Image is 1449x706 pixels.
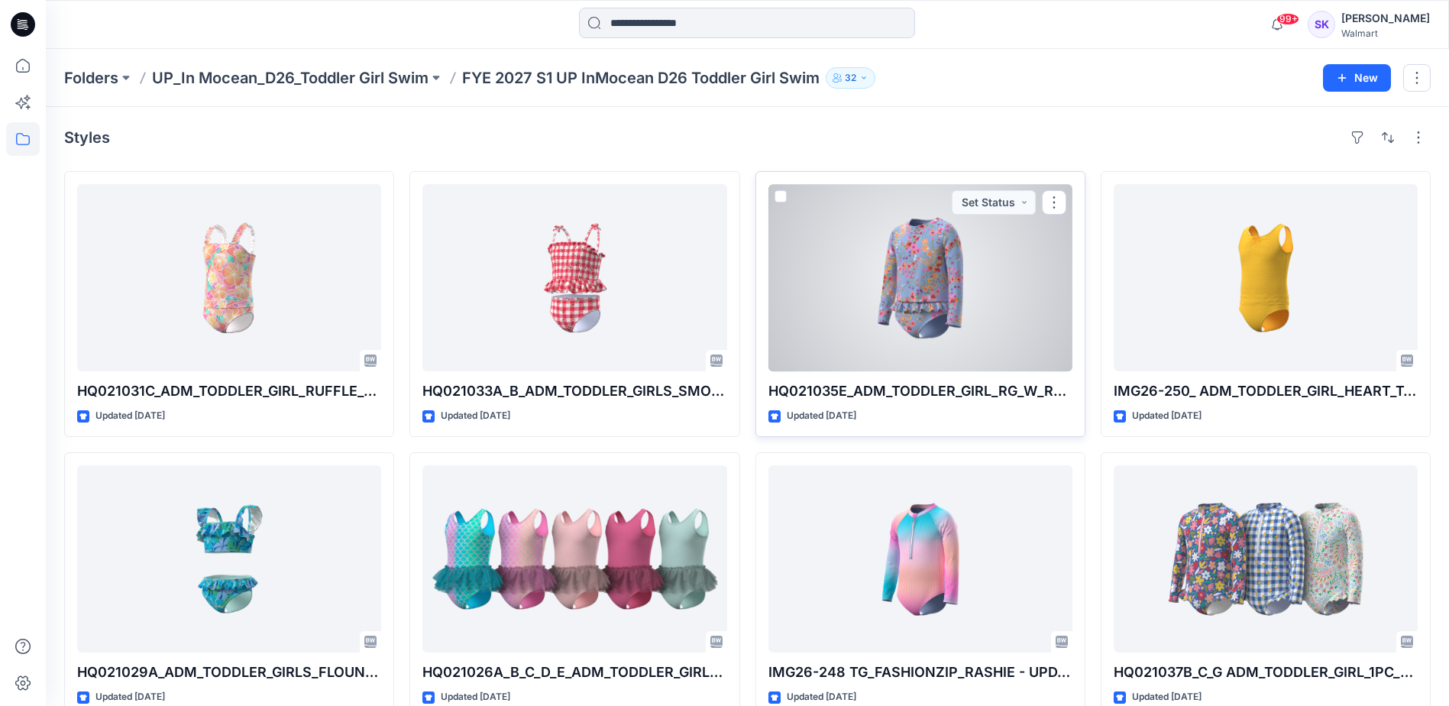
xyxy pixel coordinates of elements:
[422,465,726,653] a: HQ021026A_B_C_D_E_ADM_TODDLER_GIRLS_TUTU_ONE_PIECE
[787,408,856,424] p: Updated [DATE]
[1114,662,1418,683] p: HQ021037B_C_G ADM_TODDLER_GIRL_1PC_RG_WITH_LEG_RUFFLE
[768,381,1072,402] p: HQ021035E_ADM_TODDLER_GIRL_RG_W_RUFFLE_BOTTOM
[462,67,820,89] p: FYE 2027 S1 UP InMocean D26 Toddler Girl Swim
[422,184,726,371] a: HQ021033A_B_ADM_TODDLER_GIRLS_SMOCKED_MIDKINI
[768,184,1072,371] a: HQ021035E_ADM_TODDLER_GIRL_RG_W_RUFFLE_BOTTOM
[441,689,510,705] p: Updated [DATE]
[768,662,1072,683] p: IMG26-248 TG_FASHIONZIP_RASHIE - UPDATED
[77,381,381,402] p: HQ021031C_ADM_TODDLER_GIRL_RUFFLE_STRAP_TANKINI_SET
[422,662,726,683] p: HQ021026A_B_C_D_E_ADM_TODDLER_GIRLS_TUTU_ONE_PIECE
[95,408,165,424] p: Updated [DATE]
[768,465,1072,653] a: IMG26-248 TG_FASHIONZIP_RASHIE - UPDATED
[64,128,110,147] h4: Styles
[1341,28,1430,39] div: Walmart
[1114,381,1418,402] p: IMG26-250_ ADM_TODDLER_GIRL_HEART_TANKINI
[1132,408,1202,424] p: Updated [DATE]
[1341,9,1430,28] div: [PERSON_NAME]
[152,67,429,89] a: UP_In Mocean_D26_Toddler Girl Swim
[1323,64,1391,92] button: New
[77,184,381,371] a: HQ021031C_ADM_TODDLER_GIRL_RUFFLE_STRAP_TANKINI_SET
[64,67,118,89] a: Folders
[1132,689,1202,705] p: Updated [DATE]
[441,408,510,424] p: Updated [DATE]
[826,67,875,89] button: 32
[787,689,856,705] p: Updated [DATE]
[1276,13,1299,25] span: 99+
[77,662,381,683] p: HQ021029A_ADM_TODDLER_GIRLS_FLOUNCE_BIKINI
[77,465,381,653] a: HQ021029A_ADM_TODDLER_GIRLS_FLOUNCE_BIKINI
[1308,11,1335,38] div: SK
[422,381,726,402] p: HQ021033A_B_ADM_TODDLER_GIRLS_SMOCKED_MIDKINI
[95,689,165,705] p: Updated [DATE]
[1114,184,1418,371] a: IMG26-250_ ADM_TODDLER_GIRL_HEART_TANKINI
[845,70,856,86] p: 32
[1114,465,1418,653] a: HQ021037B_C_G ADM_TODDLER_GIRL_1PC_RG_WITH_LEG_RUFFLE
